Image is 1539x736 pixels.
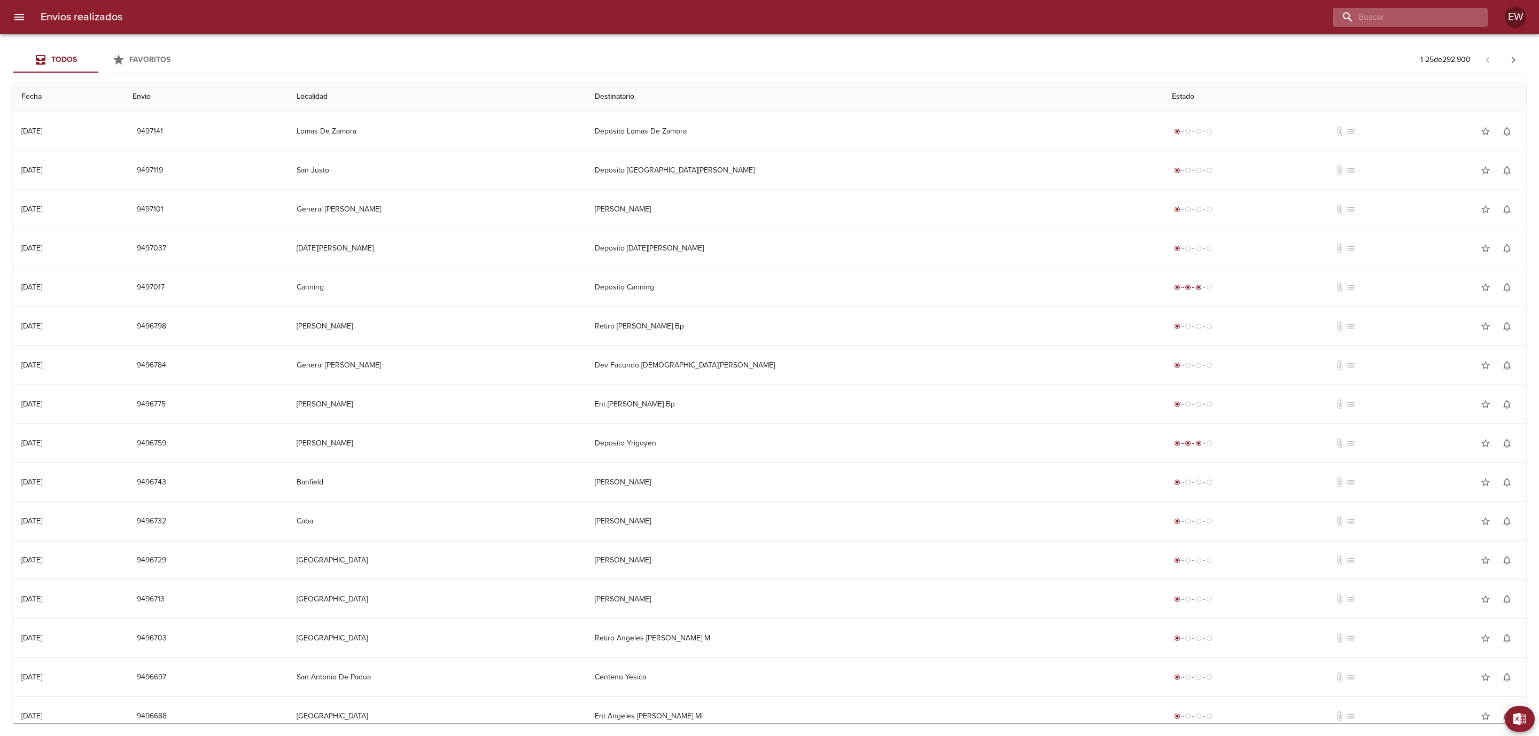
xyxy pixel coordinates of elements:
[133,317,170,336] button: 9496798
[1172,204,1215,215] div: Generado
[1334,633,1345,644] span: No tiene documentos adjuntos
[1206,167,1212,174] span: radio_button_unchecked
[1345,633,1356,644] span: No tiene pedido asociado
[21,711,42,721] div: [DATE]
[1172,360,1215,371] div: Generado
[137,359,166,372] span: 9496784
[1206,557,1212,563] span: radio_button_unchecked
[137,476,166,489] span: 9496743
[1206,206,1212,213] span: radio_button_unchecked
[1505,6,1526,28] div: EW
[586,190,1164,229] td: [PERSON_NAME]
[1345,360,1356,371] span: No tiene pedido asociado
[1195,245,1202,252] span: radio_button_unchecked
[21,400,42,409] div: [DATE]
[1345,282,1356,293] span: No tiene pedido asociado
[1185,323,1191,330] span: radio_button_unchecked
[586,619,1164,657] td: Retiro Angeles [PERSON_NAME] M
[1502,672,1512,683] span: notifications_none
[137,125,163,138] span: 9497141
[288,190,586,229] td: General [PERSON_NAME]
[1480,165,1491,176] span: star_border
[1172,516,1215,527] div: Generado
[1475,277,1496,298] button: Agregar a favoritos
[21,477,42,487] div: [DATE]
[1174,206,1180,213] span: radio_button_checked
[1195,674,1202,680] span: radio_button_unchecked
[1195,479,1202,486] span: radio_button_unchecked
[1496,355,1518,376] button: Activar notificaciones
[1475,394,1496,415] button: Agregar a favoritos
[13,82,124,112] th: Fecha
[21,633,42,643] div: [DATE]
[1480,477,1491,488] span: star_border
[1172,711,1215,722] div: Generado
[1480,594,1491,605] span: star_border
[1502,399,1512,410] span: notifications_none
[1334,594,1345,605] span: No tiene documentos adjuntos
[137,671,166,684] span: 9496697
[288,229,586,268] td: [DATE][PERSON_NAME]
[1496,394,1518,415] button: Activar notificaciones
[1174,401,1180,408] span: radio_button_checked
[1345,399,1356,410] span: No tiene pedido asociado
[1475,667,1496,688] button: Agregar a favoritos
[288,112,586,151] td: Lomas De Zamora
[288,697,586,735] td: [GEOGRAPHIC_DATA]
[586,307,1164,346] td: Retiro [PERSON_NAME] Bp
[1206,284,1212,291] span: radio_button_unchecked
[1480,399,1491,410] span: star_border
[1345,555,1356,566] span: No tiene pedido asociado
[1172,672,1215,683] div: Generado
[1185,206,1191,213] span: radio_button_unchecked
[1475,121,1496,142] button: Agregar a favoritos
[1475,316,1496,337] button: Agregar a favoritos
[1480,711,1491,722] span: star_border
[1172,477,1215,488] div: Generado
[1206,323,1212,330] span: radio_button_unchecked
[133,512,170,531] button: 9496732
[1334,555,1345,566] span: No tiene documentos adjuntos
[1185,440,1191,447] span: radio_button_checked
[1475,511,1496,532] button: Agregar a favoritos
[288,658,586,696] td: San Antonio De Padua
[1334,360,1345,371] span: No tiene documentos adjuntos
[1185,362,1191,369] span: radio_button_unchecked
[1206,245,1212,252] span: radio_button_unchecked
[21,516,42,526] div: [DATE]
[1480,438,1491,449] span: star_border
[133,590,169,609] button: 9496713
[137,203,164,216] span: 9497101
[137,242,166,255] span: 9497037
[1174,674,1180,680] span: radio_button_checked
[137,515,166,528] span: 9496732
[1206,596,1212,602] span: radio_button_unchecked
[1502,321,1512,332] span: notifications_none
[51,55,77,64] span: Todos
[21,322,42,331] div: [DATE]
[13,47,184,73] div: Tabs Envios
[1172,399,1215,410] div: Generado
[1502,282,1512,293] span: notifications_none
[1480,633,1491,644] span: star_border
[1334,672,1345,683] span: No tiene documentos adjuntos
[1496,511,1518,532] button: Activar notificaciones
[1334,321,1345,332] span: No tiene documentos adjuntos
[1345,126,1356,137] span: No tiene pedido asociado
[1475,628,1496,649] button: Agregar a favoritos
[1496,121,1518,142] button: Activar notificaciones
[133,629,171,648] button: 9496703
[1172,633,1215,644] div: Generado
[1345,594,1356,605] span: No tiene pedido asociado
[1334,438,1345,449] span: No tiene documentos adjuntos
[1185,245,1191,252] span: radio_button_unchecked
[288,424,586,463] td: [PERSON_NAME]
[586,151,1164,190] td: Deposito [GEOGRAPHIC_DATA][PERSON_NAME]
[1475,160,1496,181] button: Agregar a favoritos
[1334,399,1345,410] span: No tiene documentos adjuntos
[1334,204,1345,215] span: No tiene documentos adjuntos
[1345,204,1356,215] span: No tiene pedido asociado
[1345,165,1356,176] span: No tiene pedido asociado
[1206,128,1212,135] span: radio_button_unchecked
[137,710,167,723] span: 9496688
